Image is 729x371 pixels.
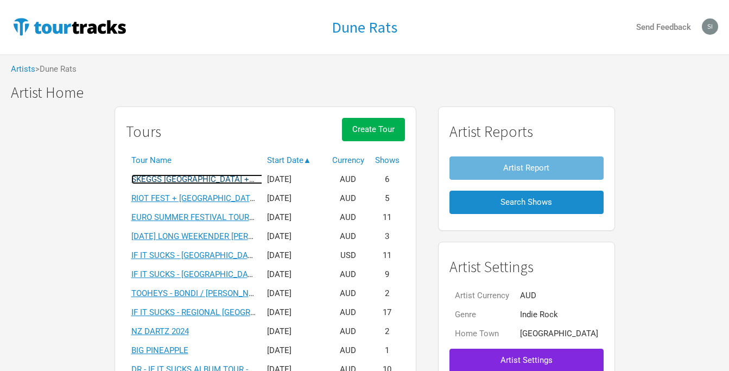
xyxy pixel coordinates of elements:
a: Create Tour [342,118,405,151]
td: AUD [327,322,370,341]
td: AUD [327,341,370,360]
td: 5 [370,189,405,208]
td: [DATE] [262,208,327,227]
h1: Artist Reports [449,123,604,140]
strong: Send Feedback [636,22,691,32]
td: [GEOGRAPHIC_DATA] [515,324,604,343]
td: 2 [370,284,405,303]
a: Artists [11,64,35,74]
a: IF IT SUCKS - [GEOGRAPHIC_DATA]/ CANDA 2025 [131,250,312,260]
a: NZ DARTZ 2024 [131,326,189,336]
th: Tour Name [126,151,262,170]
a: SKEGGS [GEOGRAPHIC_DATA] + [GEOGRAPHIC_DATA] 2025 [131,174,349,184]
td: Home Town [449,324,515,343]
td: Indie Rock [515,305,604,324]
span: Create Tour [352,124,395,134]
a: IF IT SUCKS - REGIONAL [GEOGRAPHIC_DATA] [131,307,300,317]
td: 1 [370,341,405,360]
td: [DATE] [262,265,327,284]
a: Dune Rats [332,19,397,36]
img: simoncloonan [702,18,718,35]
a: IF IT SUCKS - [GEOGRAPHIC_DATA] /[GEOGRAPHIC_DATA] 2025 [131,269,363,279]
td: AUD [327,170,370,189]
h1: Dune Rats [332,17,397,37]
td: 3 [370,227,405,246]
td: [DATE] [262,341,327,360]
td: Artist Currency [449,286,515,305]
td: AUD [327,265,370,284]
td: 6 [370,170,405,189]
img: TourTracks [11,16,128,37]
td: [DATE] [262,303,327,322]
button: Create Tour [342,118,405,141]
td: [DATE] [262,284,327,303]
td: AUD [327,303,370,322]
td: AUD [327,189,370,208]
td: [DATE] [262,246,327,265]
span: ▲ [303,155,312,165]
td: 9 [370,265,405,284]
h1: Artist Home [11,84,729,101]
span: Search Shows [500,197,552,207]
td: USD [327,246,370,265]
th: Start Date [262,151,327,170]
h1: Artist Settings [449,259,604,275]
td: [DATE] [262,170,327,189]
td: 11 [370,246,405,265]
a: [DATE] LONG WEEKENDER [PERSON_NAME] [131,231,294,241]
th: Shows [370,151,405,170]
td: [DATE] [262,189,327,208]
a: TOOHEYS - BONDI / [PERSON_NAME] [131,288,268,298]
td: 2 [370,322,405,341]
th: Currency [327,151,370,170]
td: [DATE] [262,322,327,341]
a: Search Shows [449,185,604,219]
span: > Dune Rats [35,65,77,73]
td: AUD [327,208,370,227]
td: 17 [370,303,405,322]
h1: Tours [126,123,161,140]
a: RIOT FEST + [GEOGRAPHIC_DATA] [131,193,257,203]
a: BIG PINEAPPLE [131,345,188,355]
td: 11 [370,208,405,227]
td: Genre [449,305,515,324]
a: Artist Report [449,151,604,185]
span: Artist Report [503,163,549,173]
button: Artist Report [449,156,604,180]
td: AUD [515,286,604,305]
td: AUD [327,284,370,303]
td: AUD [327,227,370,246]
button: Search Shows [449,191,604,214]
a: EURO SUMMER FESTIVAL TOUR 2025 [131,212,269,222]
span: Artist Settings [500,355,553,365]
td: [DATE] [262,227,327,246]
